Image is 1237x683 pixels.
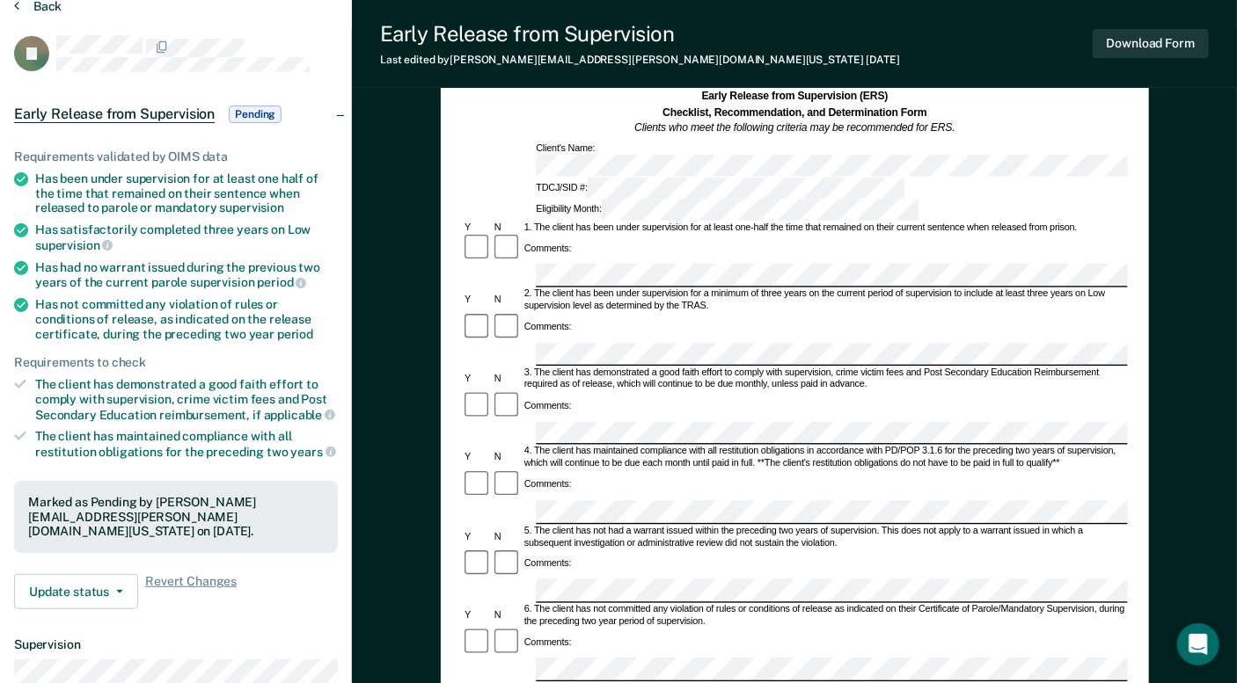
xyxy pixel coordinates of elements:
span: Pending [229,105,282,123]
div: Comments: [522,401,574,413]
div: Has been under supervision for at least one half of the time that remained on their sentence when... [35,171,338,215]
div: N [492,374,522,386]
div: Last edited by [PERSON_NAME][EMAIL_ADDRESS][PERSON_NAME][DOMAIN_NAME][US_STATE] [380,54,900,66]
div: Comments: [522,243,574,255]
span: period [277,327,313,341]
div: Comments: [522,558,574,570]
span: period [257,275,306,289]
div: Open Intercom Messenger [1177,623,1219,665]
div: Comments: [522,322,574,334]
span: supervision [35,238,113,252]
div: Y [462,452,492,464]
div: Y [462,222,492,234]
div: N [492,294,522,307]
div: N [492,610,522,622]
div: N [492,531,522,543]
div: Requirements to check [14,355,338,370]
span: Early Release from Supervision [14,105,215,123]
div: 5. The client has not had a warrant issued within the preceding two years of supervision. This do... [522,525,1127,549]
div: The client has maintained compliance with all restitution obligations for the preceding two [35,429,338,459]
div: 2. The client has been under supervision for a minimum of three years on the current period of su... [522,288,1127,312]
span: Revert Changes [145,574,237,609]
div: Y [462,610,492,622]
div: N [492,452,522,464]
div: Has had no warrant issued during the previous two years of the current parole supervision [35,260,338,290]
div: Marked as Pending by [PERSON_NAME][EMAIL_ADDRESS][PERSON_NAME][DOMAIN_NAME][US_STATE] on [DATE]. [28,495,324,539]
span: supervision [220,200,284,214]
div: Y [462,374,492,386]
span: years [291,445,336,459]
em: Clients who meet the following criteria may be recommended for ERS. [634,122,955,134]
span: applicable [264,408,335,422]
div: Eligibility Month: [533,199,920,221]
button: Download Form [1093,29,1209,58]
div: 1. The client has been under supervision for at least one-half the time that remained on their cu... [522,222,1127,234]
div: 6. The client has not committed any violation of rules or conditions of release as indicated on t... [522,604,1127,628]
div: The client has demonstrated a good faith effort to comply with supervision, crime victim fees and... [35,377,338,422]
dt: Supervision [14,637,338,652]
div: Comments: [522,479,574,491]
div: 4. The client has maintained compliance with all restitution obligations in accordance with PD/PO... [522,447,1127,470]
div: Requirements validated by OIMS data [14,149,338,164]
div: Has satisfactorily completed three years on Low [35,222,338,252]
strong: Early Release from Supervision (ERS) [701,90,888,102]
strong: Checklist, Recommendation, and Determination Form [662,105,926,118]
div: Y [462,294,492,307]
div: N [492,222,522,234]
div: Early Release from Supervision [380,21,900,47]
div: TDCJ/SID #: [533,178,906,200]
div: 3. The client has demonstrated a good faith effort to comply with supervision, crime victim fees ... [522,367,1127,391]
button: Update status [14,574,138,609]
div: Comments: [522,637,574,650]
div: Has not committed any violation of rules or conditions of release, as indicated on the release ce... [35,297,338,341]
div: Y [462,531,492,543]
span: [DATE] [867,54,900,66]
